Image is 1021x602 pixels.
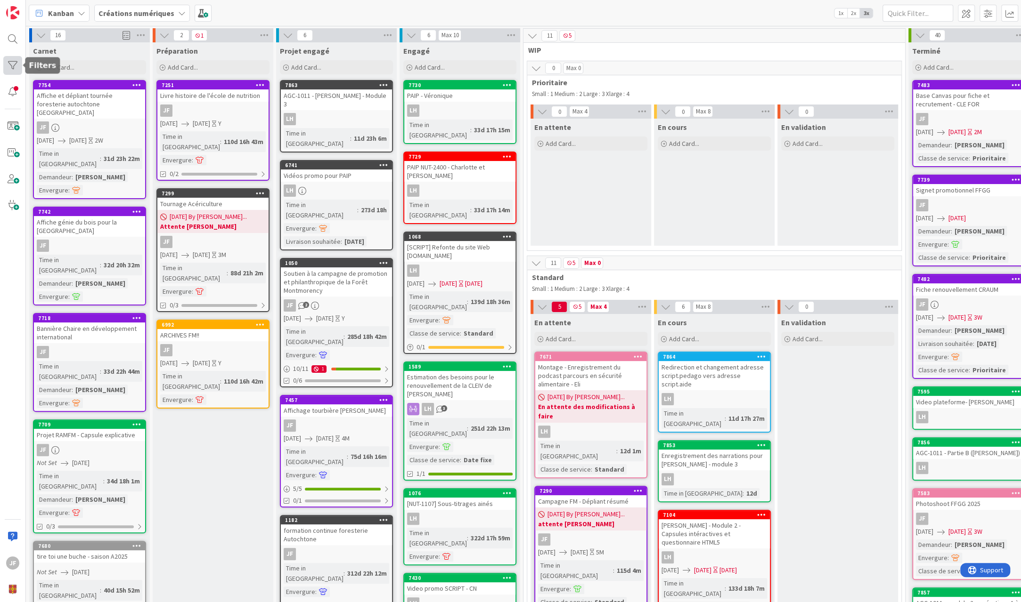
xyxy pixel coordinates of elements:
[407,328,460,338] div: Classe de service
[284,299,296,312] div: JF
[34,81,145,89] div: 7754
[284,113,296,125] div: LH
[100,366,101,377] span: :
[916,239,947,249] div: Envergure
[34,240,145,252] div: JF
[404,153,515,161] div: 7729
[160,222,266,231] b: Attente [PERSON_NAME]
[535,353,646,390] div: 7671Montage - Enregistrement du podcast parcours en sécurité alimentaire - Eli
[465,279,482,289] div: [DATE]
[34,121,145,134] div: JF
[192,155,193,165] span: :
[281,169,392,182] div: Vidéos promo pour PAIP
[157,89,269,102] div: Livre histoire de l'école de nutrition
[280,258,393,387] a: 1050Soutien à la campagne de promotion et philanthropique de la Forêt MontmorencyJF[DATE][DATE]YT...
[291,63,321,72] span: Add Card...
[404,362,515,371] div: 1589
[156,80,270,181] a: 7251Livre histoire de l'école de nutritionJF[DATE][DATE]YTime in [GEOGRAPHIC_DATA]:110d 16h 43mEn...
[284,185,296,197] div: LH
[659,353,770,390] div: 7864Redirection et changement adresse script.pedago vers adresse script.aide
[460,328,461,338] span: :
[281,396,392,417] div: 7457Affichage tourbière [PERSON_NAME]
[157,236,269,248] div: JF
[162,190,269,197] div: 7299
[73,172,128,182] div: [PERSON_NAME]
[916,199,928,211] div: JF
[345,331,389,342] div: 285d 18h 42m
[916,325,951,336] div: Demandeur
[34,420,145,429] div: 7709
[157,189,269,198] div: 7299
[281,81,392,89] div: 7863
[916,127,933,137] span: [DATE]
[193,250,210,260] span: [DATE]
[221,136,266,147] div: 110d 16h 43m
[303,302,309,308] span: 2
[947,239,949,249] span: :
[726,413,767,424] div: 11d 17h 27m
[404,341,515,353] div: 0/1
[407,418,467,439] div: Time in [GEOGRAPHIC_DATA]
[792,335,823,343] span: Add Card...
[669,139,699,148] span: Add Card...
[156,188,270,312] a: 7299Tournage Acériculture[DATE] By [PERSON_NAME]...Attente [PERSON_NAME]JF[DATE][DATE]3MTime in [...
[157,81,269,102] div: 7251Livre histoire de l'école de nutrition
[221,376,266,386] div: 110d 16h 42m
[101,153,142,164] div: 31d 23h 22m
[404,371,515,400] div: Estimation des besoins pour le renouvellement de la CLEIV de [PERSON_NAME]
[98,8,174,18] b: Créations numériques
[281,299,392,312] div: JF
[534,352,647,478] a: 7671Montage - Enregistrement du podcast parcours en sécurité alimentaire - Eli[DATE] By [PERSON_N...
[170,300,179,310] span: 0/3
[284,223,315,233] div: Envergure
[281,185,392,197] div: LH
[923,63,954,72] span: Add Card...
[95,136,103,145] div: 2W
[33,207,146,305] a: 7742Affiche génie du bois pour la [GEOGRAPHIC_DATA]JFTime in [GEOGRAPHIC_DATA]:32d 20h 32mDemande...
[34,429,145,441] div: Projet RAMFM - Capsule explicative
[34,346,145,358] div: JF
[160,119,178,128] span: [DATE]
[192,286,193,297] span: :
[38,209,145,215] div: 7742
[659,353,770,361] div: 7864
[969,365,970,375] span: :
[34,322,145,343] div: Bannière Chaire en développement international
[157,321,269,341] div: 6992ARCHIVES FM!!
[662,393,674,405] div: LH
[228,268,266,278] div: 88d 21h 2m
[669,335,699,343] span: Add Card...
[37,361,100,382] div: Time in [GEOGRAPHIC_DATA]
[970,153,1008,163] div: Prioritaire
[34,216,145,237] div: Affiche génie du bois pour la [GEOGRAPHIC_DATA]
[408,363,515,370] div: 1589
[37,185,68,195] div: Envergure
[193,119,210,128] span: [DATE]
[951,325,952,336] span: :
[404,233,515,241] div: 1068
[157,104,269,117] div: JF
[916,352,947,362] div: Envergure
[440,279,457,289] span: [DATE]
[281,396,392,404] div: 7457
[342,313,345,323] div: Y
[969,153,970,163] span: :
[193,358,210,368] span: [DATE]
[404,233,515,262] div: 1068[SCRIPT] Refonte du site Web [DOMAIN_NAME]
[947,352,949,362] span: :
[974,313,982,322] div: 3W
[916,338,973,349] div: Livraison souhaitée
[168,63,198,72] span: Add Card...
[546,139,576,148] span: Add Card...
[280,160,393,250] a: 6741Vidéos promo pour PAIPLHTime in [GEOGRAPHIC_DATA]:273d 18hEnvergure:Livraison souhaitée:[DATE]
[218,358,221,368] div: Y
[157,81,269,89] div: 7251
[160,344,172,356] div: JF
[284,419,296,432] div: JF
[284,313,301,323] span: [DATE]
[285,260,392,266] div: 1050
[38,315,145,321] div: 7718
[281,259,392,297] div: 1050Soutien à la campagne de promotion et philanthropique de la Forêt Montmorency
[73,278,128,289] div: [PERSON_NAME]
[538,425,550,438] div: LH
